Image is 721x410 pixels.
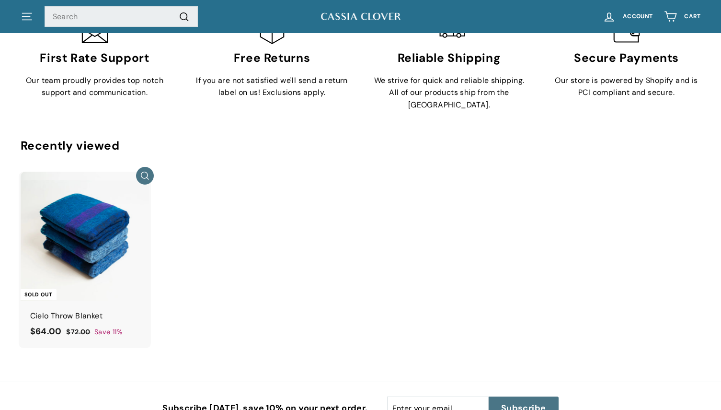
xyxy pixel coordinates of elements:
input: Search [45,6,198,27]
p: We strive for quick and reliable shipping. All of our products ship from the [GEOGRAPHIC_DATA]. [371,74,527,111]
h3: Reliable Shipping [371,52,527,65]
a: Account [597,2,658,31]
span: $72.00 [66,328,90,336]
p: If you are not satisfied we'll send a return label on us! Exclusions apply. [194,74,350,99]
span: Cart [684,13,700,20]
div: Sold Out [21,289,57,300]
h3: Free Returns [194,52,350,65]
a: Sold Out Cielo Throw Blanket Save 11% [21,172,149,348]
span: Account [623,13,652,20]
h3: First Rate Support [17,52,173,65]
span: $64.00 [30,326,62,337]
span: Save 11% [94,327,122,338]
p: Our store is powered by Shopify and is PCI compliant and secure. [549,74,705,99]
div: Cielo Throw Blanket [30,310,139,322]
p: Our team proudly provides top notch support and communication. [17,74,173,99]
div: Recently viewed [21,140,701,152]
h3: Secure Payments [549,52,705,65]
a: Cart [658,2,706,31]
